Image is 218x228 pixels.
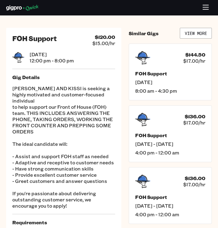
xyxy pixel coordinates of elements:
[135,132,205,138] h5: FOH Support
[30,51,74,57] span: [DATE]
[185,52,205,58] h4: $144.50
[183,58,205,64] span: $17.00/hr
[135,141,205,147] span: [DATE] - [DATE]
[185,175,205,181] h4: $136.00
[135,88,205,94] span: 8:00 am - 4:30 pm
[92,40,115,46] span: $15.00/hr
[12,34,57,43] h2: FOH Support
[95,34,115,40] h4: $120.00
[129,167,212,224] a: $136.00$17.00/hrFOH Support[DATE] - [DATE]4:00 pm - 12:00 am
[183,181,205,188] span: $17.00/hr
[135,79,205,85] span: [DATE]
[30,57,74,64] span: 12:00 pm - 8:00 pm
[135,70,205,77] h5: FOH Support
[135,203,205,209] span: [DATE] - [DATE]
[12,85,115,209] p: [PERSON_NAME] AND KISSI is seeking a highly motivated and customer-focused individual to help sup...
[135,150,205,156] span: 4:00 pm - 12:00 am
[180,28,212,39] a: View More
[129,105,212,162] a: $136.00$17.00/hrFOH Support[DATE] - [DATE]4:00 pm - 12:00 am
[129,44,212,100] a: $144.50$17.00/hrFOH Support[DATE]8:00 am - 4:30 pm
[129,30,159,36] h4: Similar Gigs
[135,211,205,217] span: 4:00 pm - 12:00 am
[183,120,205,126] span: $17.00/hr
[135,194,205,200] h5: FOH Support
[185,113,205,120] h4: $136.00
[12,219,115,226] h5: Requirements
[12,74,115,80] h5: Gig Details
